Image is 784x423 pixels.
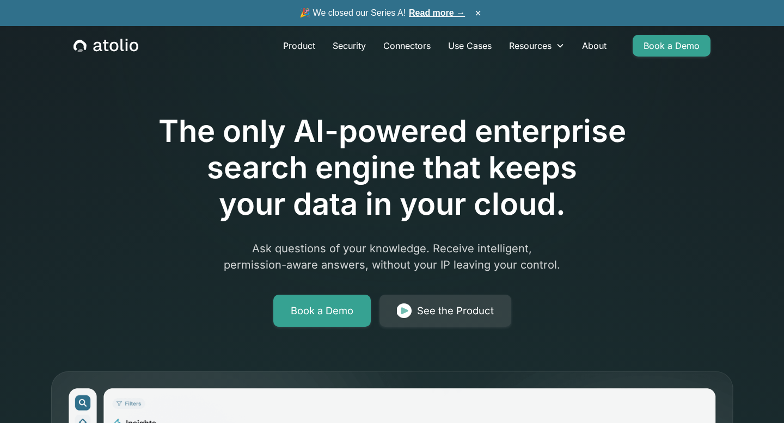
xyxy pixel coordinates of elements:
p: Ask questions of your knowledge. Receive intelligent, permission-aware answers, without your IP l... [183,240,601,273]
div: Resources [509,39,552,52]
h1: The only AI-powered enterprise search engine that keeps your data in your cloud. [113,113,671,223]
button: × [471,7,485,19]
a: Connectors [375,35,439,57]
span: 🎉 We closed our Series A! [299,7,465,20]
a: home [73,39,138,53]
a: Book a Demo [273,295,371,327]
a: Security [324,35,375,57]
a: Use Cases [439,35,500,57]
a: See the Product [379,295,511,327]
a: Read more → [409,8,465,17]
div: See the Product [417,303,494,319]
a: About [573,35,615,57]
div: Resources [500,35,573,57]
a: Product [274,35,324,57]
a: Book a Demo [633,35,710,57]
